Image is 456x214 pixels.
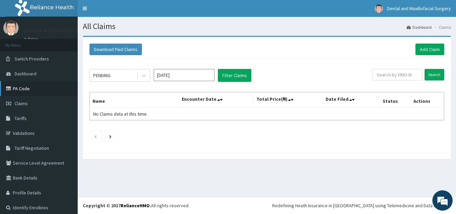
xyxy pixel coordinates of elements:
[375,4,383,13] img: User Image
[83,203,151,209] strong: Copyright © 2017 .
[415,44,444,55] a: Add Claim
[425,69,444,80] input: Search
[78,197,456,214] footer: All rights reserved.
[387,5,451,11] span: Dental and Maxillofacial Surgery
[15,56,49,62] span: Switch Providers
[372,69,422,80] input: Search by HMO ID
[121,203,150,209] a: RelianceHMO
[432,24,451,30] li: Claims
[323,92,380,108] th: Date Filed
[83,22,451,31] h1: All Claims
[254,92,323,108] th: Total Price(₦)
[24,27,108,33] p: Dental and Maxillofacial Surgery
[15,115,27,121] span: Tariffs
[93,111,148,117] span: No Claims data at this time.
[154,69,214,81] input: Select Month and Year
[24,37,40,42] a: Online
[93,72,110,79] div: PENDING
[94,133,97,139] a: Previous page
[179,92,254,108] th: Encounter Date
[272,202,451,209] div: Redefining Heath Insurance in [GEOGRAPHIC_DATA] using Telemedicine and Data Science!
[218,69,251,82] button: Filter Claims
[380,92,411,108] th: Status
[90,92,179,108] th: Name
[411,92,444,108] th: Actions
[15,100,28,106] span: Claims
[15,71,36,77] span: Dashboard
[407,24,432,30] a: Dashboard
[90,44,142,55] button: Download Paid Claims
[109,133,111,139] a: Next page
[3,20,19,35] img: User Image
[15,145,49,151] span: Tariff Negotiation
